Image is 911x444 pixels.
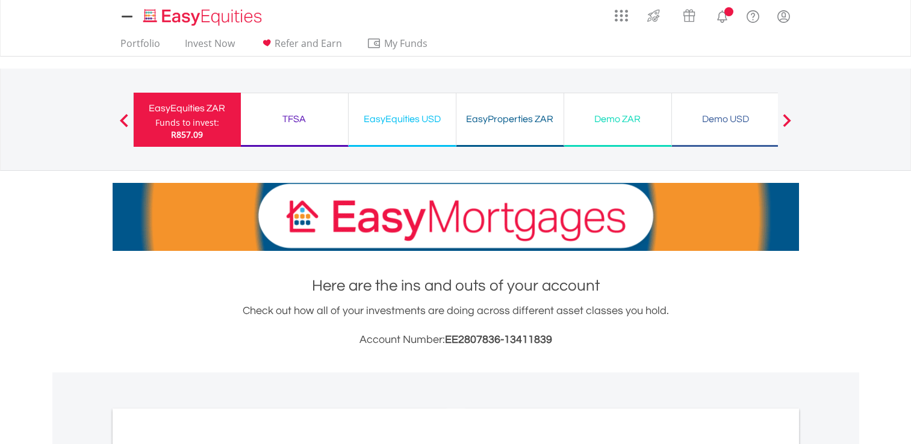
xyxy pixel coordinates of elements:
[367,35,446,51] span: My Funds
[738,3,768,27] a: FAQ's and Support
[116,37,165,56] a: Portfolio
[113,183,799,251] img: EasyMortage Promotion Banner
[255,37,347,56] a: Refer and Earn
[141,7,267,27] img: EasyEquities_Logo.png
[464,111,556,128] div: EasyProperties ZAR
[679,6,699,25] img: vouchers-v2.svg
[615,9,628,22] img: grid-menu-icon.svg
[138,3,267,27] a: Home page
[571,111,664,128] div: Demo ZAR
[644,6,664,25] img: thrive-v2.svg
[155,117,219,129] div: Funds to invest:
[113,275,799,297] h1: Here are the ins and outs of your account
[113,303,799,348] div: Check out how all of your investments are doing across different asset classes you hold.
[768,3,799,29] a: My Profile
[607,3,636,22] a: AppsGrid
[679,111,772,128] div: Demo USD
[445,334,552,345] span: EE2807836-13411839
[775,120,799,132] button: Next
[248,111,341,128] div: TFSA
[171,129,203,140] span: R857.09
[180,37,240,56] a: Invest Now
[113,331,799,348] h3: Account Number:
[275,37,342,50] span: Refer and Earn
[356,111,449,128] div: EasyEquities USD
[671,3,707,25] a: Vouchers
[112,120,136,132] button: Previous
[141,100,234,117] div: EasyEquities ZAR
[707,3,738,27] a: Notifications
